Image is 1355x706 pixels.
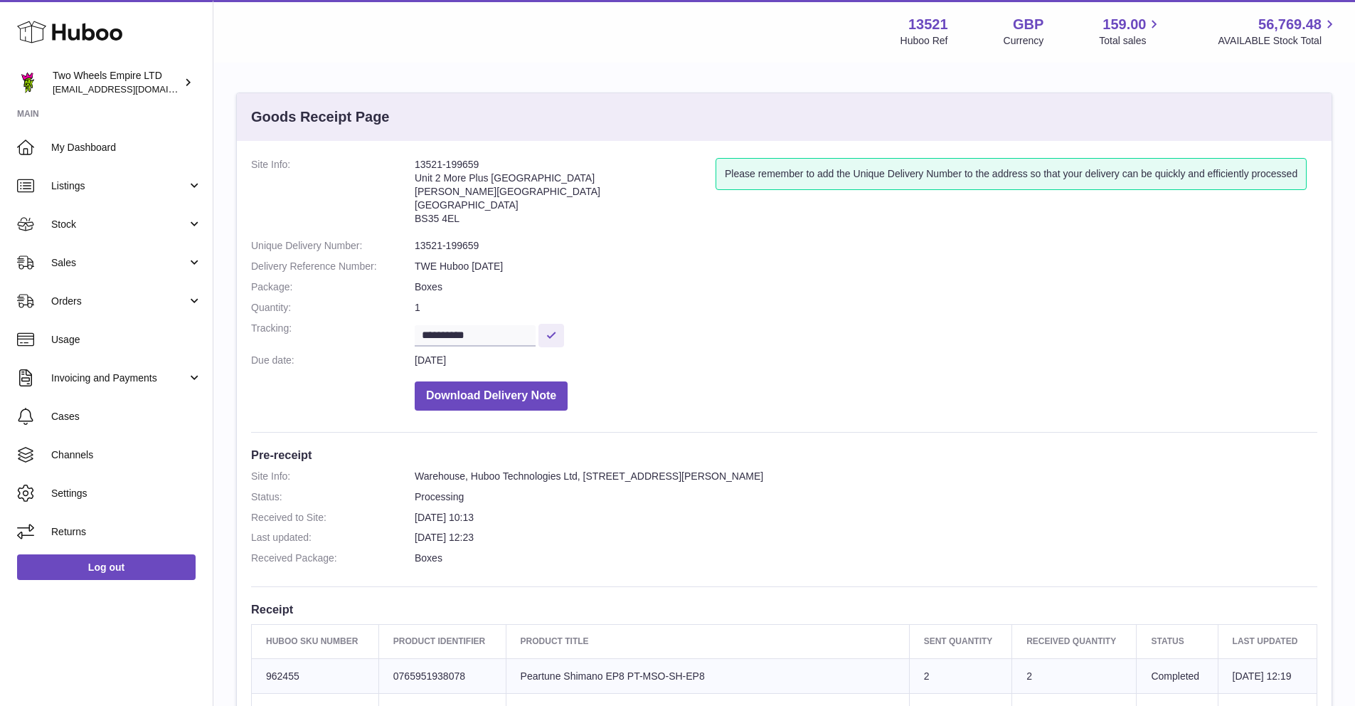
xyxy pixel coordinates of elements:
dd: [DATE] 10:13 [415,511,1317,525]
td: 2 [909,658,1012,694]
dd: Boxes [415,552,1317,565]
span: Usage [51,333,202,347]
dt: Received to Site: [251,511,415,525]
td: Completed [1137,658,1218,694]
dd: 1 [415,301,1317,315]
dt: Last updated: [251,531,415,544]
th: Product Identifier [378,625,506,658]
td: 962455 [252,658,379,694]
th: Last updated [1218,625,1317,658]
a: 159.00 Total sales [1099,15,1162,48]
dt: Tracking: [251,322,415,347]
dt: Site Info: [251,158,415,232]
span: My Dashboard [51,141,202,154]
dt: Quantity: [251,301,415,315]
div: Huboo Ref [900,34,948,48]
a: Log out [17,554,196,580]
h3: Pre-receipt [251,447,1317,463]
dd: Warehouse, Huboo Technologies Ltd, [STREET_ADDRESS][PERSON_NAME] [415,470,1317,483]
button: Download Delivery Note [415,381,568,411]
td: 2 [1012,658,1137,694]
div: Two Wheels Empire LTD [53,69,181,96]
dd: Boxes [415,280,1317,294]
dd: [DATE] [415,354,1317,367]
dd: 13521-199659 [415,239,1317,253]
th: Received Quantity [1012,625,1137,658]
a: 56,769.48 AVAILABLE Stock Total [1218,15,1338,48]
h3: Goods Receipt Page [251,107,390,127]
dt: Delivery Reference Number: [251,260,415,273]
dt: Received Package: [251,552,415,565]
dt: Due date: [251,354,415,367]
span: Stock [51,218,187,231]
td: [DATE] 12:19 [1218,658,1317,694]
strong: 13521 [908,15,948,34]
th: Sent Quantity [909,625,1012,658]
span: AVAILABLE Stock Total [1218,34,1338,48]
span: Listings [51,179,187,193]
address: 13521-199659 Unit 2 More Plus [GEOGRAPHIC_DATA] [PERSON_NAME][GEOGRAPHIC_DATA] [GEOGRAPHIC_DATA] ... [415,158,716,232]
h3: Receipt [251,601,1317,617]
th: Huboo SKU Number [252,625,379,658]
strong: GBP [1013,15,1043,34]
dt: Unique Delivery Number: [251,239,415,253]
dd: [DATE] 12:23 [415,531,1317,544]
span: Settings [51,487,202,500]
span: [EMAIL_ADDRESS][DOMAIN_NAME] [53,83,209,95]
th: Status [1137,625,1218,658]
img: justas@twowheelsempire.com [17,72,38,93]
span: Sales [51,256,187,270]
span: Cases [51,410,202,423]
span: 56,769.48 [1258,15,1322,34]
span: Returns [51,525,202,539]
span: Channels [51,448,202,462]
td: Peartune Shimano EP8 PT-MSO-SH-EP8 [506,658,909,694]
dt: Package: [251,280,415,294]
span: Invoicing and Payments [51,372,187,385]
span: 159.00 [1102,15,1146,34]
span: Total sales [1099,34,1162,48]
dd: Processing [415,490,1317,504]
th: Product title [506,625,909,658]
td: 0765951938078 [378,658,506,694]
span: Orders [51,295,187,308]
div: Please remember to add the Unique Delivery Number to the address so that your delivery can be qui... [716,158,1307,190]
dt: Status: [251,490,415,504]
dt: Site Info: [251,470,415,483]
dd: TWE Huboo [DATE] [415,260,1317,273]
div: Currency [1004,34,1044,48]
